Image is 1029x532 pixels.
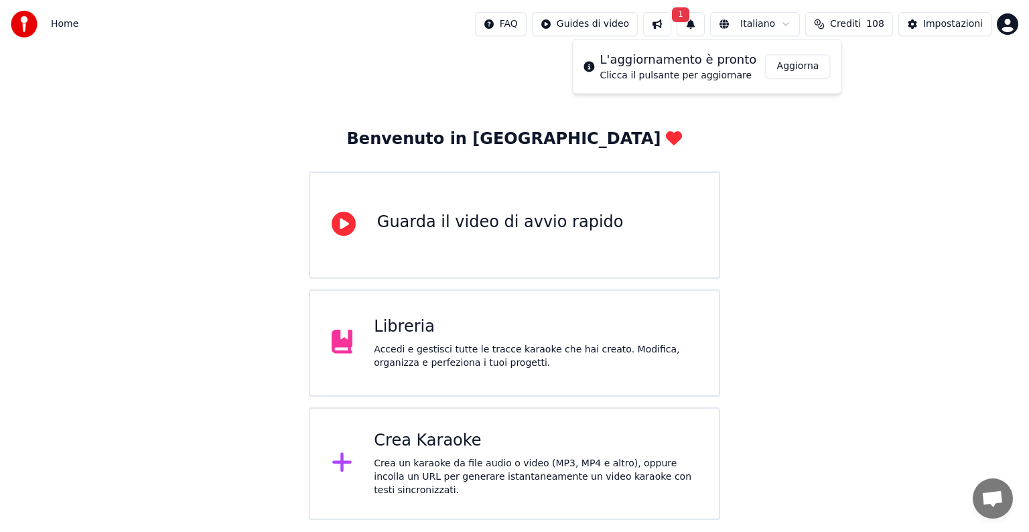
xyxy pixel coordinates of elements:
[475,12,527,36] button: FAQ
[766,54,831,78] button: Aggiorna
[374,430,697,452] div: Crea Karaoke
[377,212,624,233] div: Guarda il video di avvio rapido
[830,17,861,31] span: Crediti
[677,12,705,36] button: 1
[374,316,697,338] div: Libreria
[532,12,638,36] button: Guides di video
[672,7,689,22] span: 1
[600,69,756,82] div: Clicca il pulsante per aggiornare
[973,478,1013,519] a: Aprire la chat
[11,11,38,38] img: youka
[805,12,893,36] button: Crediti108
[898,12,991,36] button: Impostazioni
[347,129,683,150] div: Benvenuto in [GEOGRAPHIC_DATA]
[374,457,697,497] div: Crea un karaoke da file audio o video (MP3, MP4 e altro), oppure incolla un URL per generare ista...
[51,17,78,31] span: Home
[923,17,983,31] div: Impostazioni
[866,17,884,31] span: 108
[374,343,697,370] div: Accedi e gestisci tutte le tracce karaoke che hai creato. Modifica, organizza e perfeziona i tuoi...
[600,50,756,69] div: L'aggiornamento è pronto
[51,17,78,31] nav: breadcrumb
